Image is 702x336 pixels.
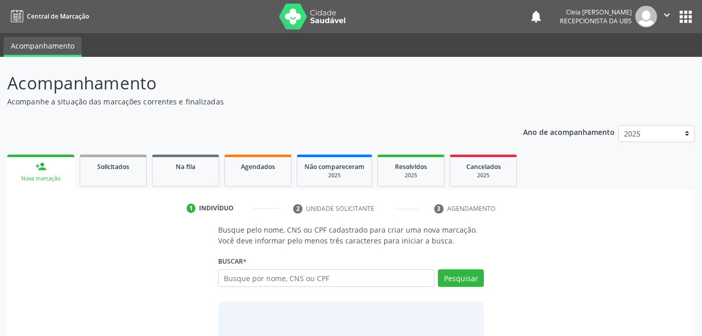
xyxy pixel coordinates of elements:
[4,37,82,57] a: Acompanhamento
[218,224,484,246] p: Busque pelo nome, CNS ou CPF cadastrado para criar uma nova marcação. Você deve informar pelo men...
[529,9,543,24] button: notifications
[218,253,247,269] label: Buscar
[523,125,615,138] p: Ano de acompanhamento
[657,6,677,27] button: 
[635,6,657,27] img: img
[677,8,695,26] button: apps
[187,204,196,213] div: 1
[35,161,47,172] div: person_add
[7,96,489,107] p: Acompanhe a situação das marcações correntes e finalizadas
[438,269,484,287] button: Pesquisar
[304,162,364,171] span: Não compareceram
[560,8,632,17] div: Cleia [PERSON_NAME]
[457,172,509,179] div: 2025
[661,9,673,21] i: 
[97,162,129,171] span: Solicitados
[241,162,275,171] span: Agendados
[14,175,67,182] div: Nova marcação
[7,70,489,96] p: Acompanhamento
[304,172,364,179] div: 2025
[395,162,427,171] span: Resolvidos
[218,269,435,287] input: Busque por nome, CNS ou CPF
[176,162,195,171] span: Na fila
[27,12,89,21] span: Central de Marcação
[385,172,437,179] div: 2025
[560,17,632,25] span: Recepcionista da UBS
[466,162,501,171] span: Cancelados
[199,204,234,213] div: Indivíduo
[7,8,89,25] a: Central de Marcação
